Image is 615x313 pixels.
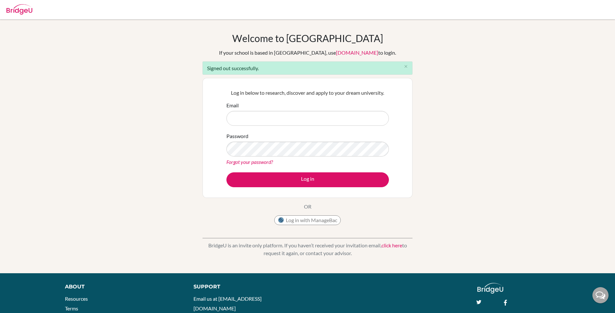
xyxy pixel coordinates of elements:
i: close [403,64,408,69]
a: click here [381,242,402,248]
div: About [65,283,179,291]
a: Forgot your password? [226,159,273,165]
div: Support [193,283,300,291]
button: Log in with ManageBac [274,215,341,225]
a: Resources [65,296,88,302]
label: Password [226,132,248,140]
p: OR [304,203,311,210]
div: If your school is based in [GEOGRAPHIC_DATA], use to login. [219,49,396,57]
label: Email [226,102,239,109]
div: Signed out successfully. [203,61,412,75]
button: Log in [226,172,389,187]
a: [DOMAIN_NAME] [336,49,378,56]
p: Log in below to research, discover and apply to your dream university. [226,89,389,97]
button: Close [399,62,412,71]
h1: Welcome to [GEOGRAPHIC_DATA] [232,32,383,44]
a: Email us at [EMAIL_ADDRESS][DOMAIN_NAME] [193,296,262,311]
img: Bridge-U [6,4,32,15]
p: BridgeU is an invite only platform. If you haven’t received your invitation email, to request it ... [203,242,412,257]
img: logo_white@2x-f4f0deed5e89b7ecb1c2cc34c3e3d731f90f0f143d5ea2071677605dd97b5244.png [477,283,504,294]
a: Terms [65,305,78,311]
